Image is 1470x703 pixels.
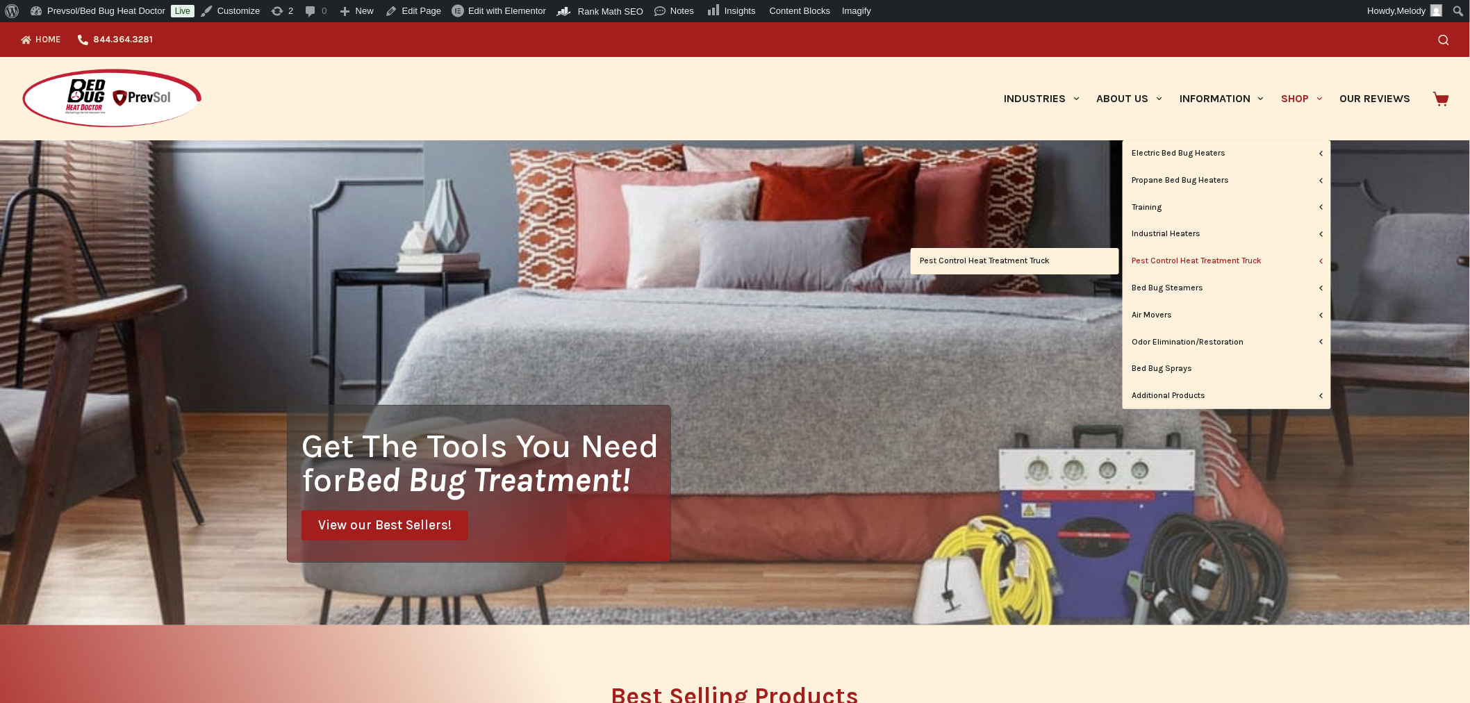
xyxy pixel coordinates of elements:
[1123,167,1331,194] a: Propane Bed Bug Heaters
[171,5,195,17] a: Live
[1123,140,1331,167] a: Electric Bed Bug Heaters
[996,57,1088,140] a: Industries
[345,460,630,499] i: Bed Bug Treatment!
[1397,6,1426,16] span: Melody
[996,57,1419,140] nav: Primary
[1123,329,1331,356] a: Odor Elimination/Restoration
[1123,356,1331,382] a: Bed Bug Sprays
[1123,383,1331,409] a: Additional Products
[69,22,161,57] a: 844.364.3281
[21,22,161,57] nav: Top Menu
[1171,57,1273,140] a: Information
[1123,302,1331,329] a: Air Movers
[1088,57,1171,140] a: About Us
[21,22,69,57] a: Home
[1331,57,1419,140] a: Our Reviews
[468,6,546,16] span: Edit with Elementor
[1123,221,1331,247] a: Industrial Heaters
[318,519,452,532] span: View our Best Sellers!
[11,6,53,47] button: Open LiveChat chat widget
[725,6,756,16] span: Insights
[578,6,643,17] span: Rank Math SEO
[1123,275,1331,301] a: Bed Bug Steamers
[1273,57,1331,140] a: Shop
[911,248,1119,274] a: Pest Control Heat Treatment Truck
[302,429,670,497] h1: Get The Tools You Need for
[1123,248,1331,274] a: Pest Control Heat Treatment Truck
[302,511,468,540] a: View our Best Sellers!
[21,68,203,130] img: Prevsol/Bed Bug Heat Doctor
[1439,35,1449,45] button: Search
